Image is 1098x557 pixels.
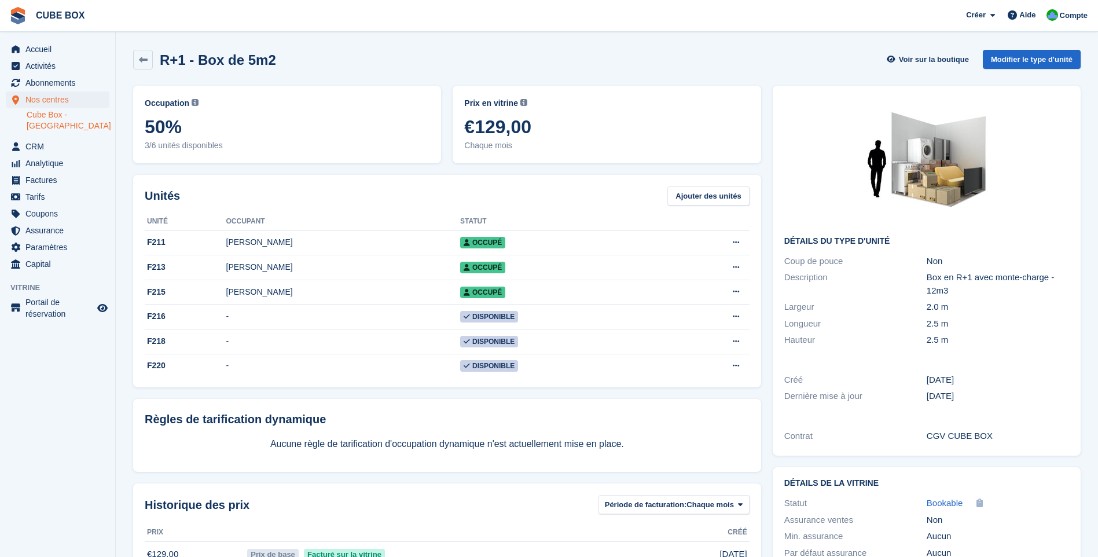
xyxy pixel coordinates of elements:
span: Capital [25,256,95,272]
div: Non [927,255,1069,268]
div: Statut [784,497,927,510]
div: Description [784,271,927,297]
a: menu [6,155,109,171]
span: Factures [25,172,95,188]
img: Cube Box [1046,9,1058,21]
div: F213 [145,261,226,273]
span: Disponible [460,311,518,323]
span: Disponible [460,360,518,372]
span: Occupé [460,237,505,248]
a: menu [6,41,109,57]
img: icon-info-grey-7440780725fd019a000dd9b08b2336e03edf1995a4989e88bcd33f0948082b44.svg [520,99,527,106]
span: Vitrine [10,282,115,294]
div: [PERSON_NAME] [226,286,460,298]
td: - [226,329,460,354]
div: F218 [145,335,226,347]
span: Bookable [927,498,963,508]
a: menu [6,91,109,108]
span: Nos centres [25,91,95,108]
span: €129,00 [464,116,749,137]
span: Abonnements [25,75,95,91]
div: Non [927,514,1069,527]
span: Analytique [25,155,95,171]
div: 2.5 m [927,317,1069,331]
span: Activités [25,58,95,74]
div: Règles de tarification dynamique [145,411,750,428]
img: icon-info-grey-7440780725fd019a000dd9b08b2336e03edf1995a4989e88bcd33f0948082b44.svg [192,99,199,106]
div: Dernière mise à jour [784,390,927,403]
a: Bookable [927,497,963,510]
div: 2.0 m [927,301,1069,314]
div: [PERSON_NAME] [226,236,460,248]
a: Modifier le type d'unité [983,50,1081,69]
div: Aucun [927,530,1069,543]
span: Occupé [460,262,505,273]
span: Créé [728,527,747,537]
span: 50% [145,116,429,137]
span: 3/6 unités disponibles [145,140,429,152]
span: Occupé [460,287,505,298]
h2: Unités [145,187,180,204]
div: F216 [145,310,226,323]
div: Assurance ventes [784,514,927,527]
div: [PERSON_NAME] [226,261,460,273]
span: Occupation [145,97,189,109]
div: F211 [145,236,226,248]
a: menu [6,296,109,320]
span: Tarifs [25,189,95,205]
div: [DATE] [927,390,1069,403]
span: Historique des prix [145,496,249,514]
a: menu [6,206,109,222]
span: Accueil [25,41,95,57]
th: Prix [145,523,245,542]
th: Unité [145,212,226,231]
a: menu [6,189,109,205]
a: Voir sur la boutique [886,50,974,69]
td: - [226,354,460,378]
h2: R+1 - Box de 5m2 [160,52,276,68]
div: Coup de pouce [784,255,927,268]
div: Créé [784,373,927,387]
div: Largeur [784,301,927,314]
div: 2.5 m [927,334,1069,347]
h2: Détails du type d'unité [784,237,1069,246]
a: Cube Box - [GEOGRAPHIC_DATA] [27,109,109,131]
div: Box en R+1 avec monte-charge - 12m3 [927,271,1069,297]
th: Statut [460,212,664,231]
div: F215 [145,286,226,298]
a: Boutique d'aperçu [96,301,109,315]
span: Assurance [25,222,95,239]
h2: Détails de la vitrine [784,479,1069,488]
span: Compte [1060,10,1088,21]
span: Paramètres [25,239,95,255]
button: Période de facturation: Chaque mois [598,495,750,514]
span: Chaque mois [686,499,734,511]
a: CUBE BOX [31,6,89,25]
span: Portail de réservation [25,296,95,320]
img: 50-sqft-unit.jpg [840,97,1013,228]
span: Période de facturation: [605,499,687,511]
a: menu [6,222,109,239]
span: CRM [25,138,95,155]
span: Créer [966,9,986,21]
span: Chaque mois [464,140,749,152]
span: Voir sur la boutique [899,54,969,65]
a: menu [6,239,109,255]
div: Hauteur [784,334,927,347]
a: menu [6,256,109,272]
div: Longueur [784,317,927,331]
a: menu [6,58,109,74]
span: Aide [1019,9,1035,21]
div: CGV CUBE BOX [927,430,1069,443]
a: menu [6,172,109,188]
th: Occupant [226,212,460,231]
a: Ajouter des unités [667,186,749,206]
div: F220 [145,360,226,372]
img: stora-icon-8386f47178a22dfd0bd8f6a31ec36ba5ce8667c1dd55bd0f319d3a0aa187defe.svg [9,7,27,24]
span: Disponible [460,336,518,347]
p: Aucune règle de tarification d'occupation dynamique n'est actuellement mise en place. [145,437,750,451]
a: menu [6,138,109,155]
a: menu [6,75,109,91]
div: Min. assurance [784,530,927,543]
div: Contrat [784,430,927,443]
